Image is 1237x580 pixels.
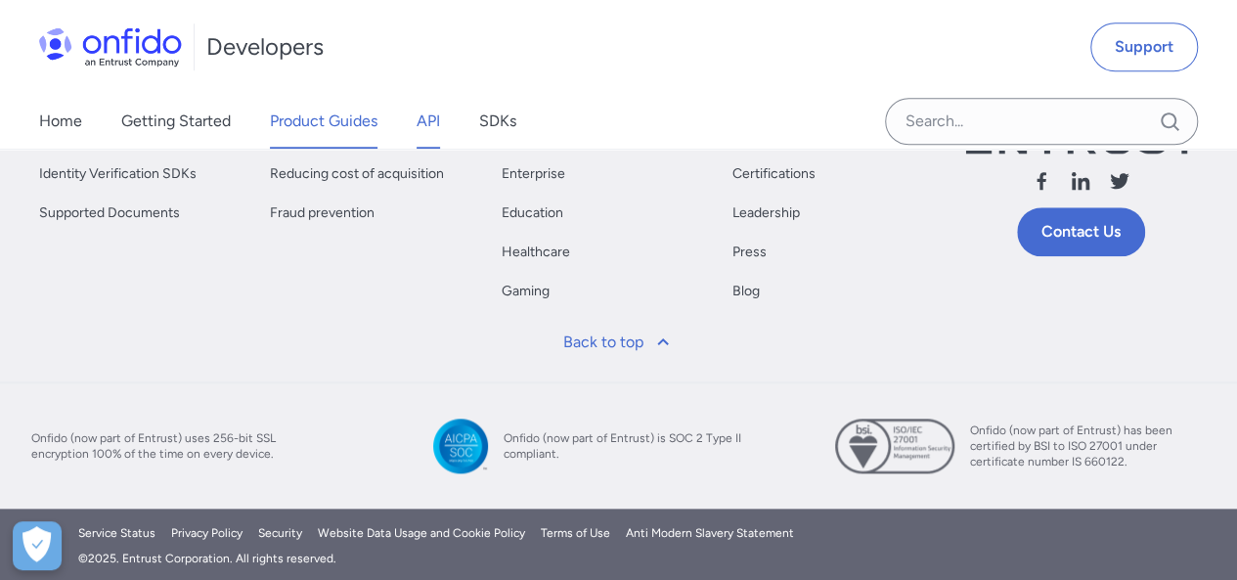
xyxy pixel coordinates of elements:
[121,94,231,149] a: Getting Started
[31,430,286,462] span: Onfido (now part of Entrust) uses 256-bit SSL encryption 100% of the time on every device.
[318,524,525,542] a: Website Data Usage and Cookie Policy
[39,27,182,67] img: Onfido Logo
[504,430,758,462] span: Onfido (now part of Entrust) is SOC 2 Type II compliant.
[1069,169,1092,193] svg: Follow us linkedin
[732,280,760,303] a: Blog
[171,524,243,542] a: Privacy Policy
[552,319,686,366] a: Back to top
[78,550,1159,567] div: © 2025 . Entrust Corporation. All rights reserved.
[39,94,82,149] a: Home
[1090,22,1198,71] a: Support
[970,423,1206,469] span: Onfido (now part of Entrust) has been certified by BSI to ISO 27001 under certificate number IS 6...
[732,241,767,264] a: Press
[479,94,516,149] a: SDKs
[270,162,444,186] a: Reducing cost of acquisition
[417,94,440,149] a: API
[270,94,377,149] a: Product Guides
[835,419,954,473] img: ISO 27001 certified
[732,162,816,186] a: Certifications
[39,201,180,225] a: Supported Documents
[502,201,563,225] a: Education
[433,419,488,473] img: SOC 2 Type II compliant
[626,524,794,542] a: Anti Modern Slavery Statement
[1030,169,1053,200] a: Follow us facebook
[270,201,375,225] a: Fraud prevention
[78,524,155,542] a: Service Status
[1108,169,1131,193] svg: Follow us X (Twitter)
[1108,169,1131,200] a: Follow us X (Twitter)
[502,241,570,264] a: Healthcare
[502,162,565,186] a: Enterprise
[13,521,62,570] div: Cookie Preferences
[1030,169,1053,193] svg: Follow us facebook
[258,524,302,542] a: Security
[885,98,1198,145] input: Onfido search input field
[13,521,62,570] button: Open Preferences
[732,201,800,225] a: Leadership
[541,524,610,542] a: Terms of Use
[1017,207,1145,256] a: Contact Us
[1069,169,1092,200] a: Follow us linkedin
[39,162,197,186] a: Identity Verification SDKs
[502,280,550,303] a: Gaming
[206,31,324,63] h1: Developers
